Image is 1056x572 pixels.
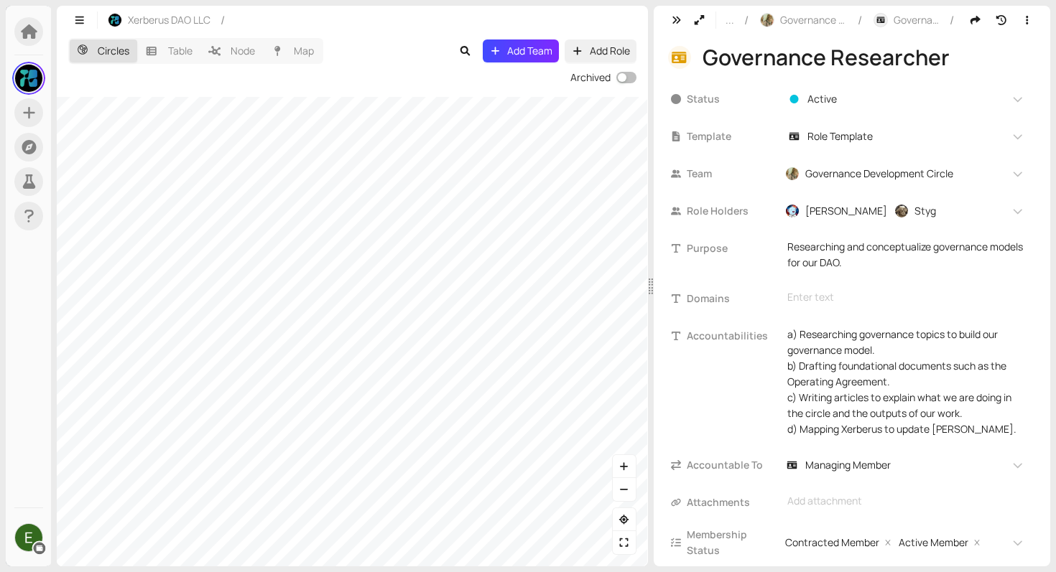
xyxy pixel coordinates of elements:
button: Governance Researcher [866,9,947,32]
span: [PERSON_NAME] [805,203,887,219]
div: Enter text [787,289,1024,305]
span: Active [807,91,837,107]
span: Governance Development Circle [780,12,848,28]
span: Governance Researcher [894,12,940,28]
span: Accountabilities [687,328,779,344]
span: Template [687,128,779,144]
button: Add Team [483,39,560,62]
img: gQX6TtSrwZ.jpeg [15,65,42,92]
img: HgCiZ4BMi_.jpeg [108,14,121,27]
span: Managing Member [805,457,891,473]
span: Domains [687,291,779,306]
span: Team [687,166,779,182]
img: 96u3FxQ0J0.jpeg [786,167,799,180]
span: Purpose [687,240,779,256]
img: 3DBJfyycT4.jpeg [895,205,908,217]
img: RyvAI0NisV.jpeg [786,205,799,217]
span: Governance Development Circle [805,166,953,182]
span: close [973,539,981,546]
img: ACg8ocJiNtrj-q3oAs-KiQUokqI3IJKgX5M3z0g1j3yMiQWdKhkXpQ=s500 [15,524,42,551]
button: ... [718,9,741,32]
button: Add Role [565,39,636,62]
div: Governance Researcher [703,44,1030,71]
span: Role Holders [687,203,779,219]
span: Accountable To [687,457,779,473]
img: 96u3FxQ0J0.jpeg [761,14,774,27]
p: c) Writing articles to explain what we are doing in the circle and the outputs of our work. [787,390,1024,421]
span: Role Template [807,128,873,144]
span: close [884,539,891,546]
span: ... [726,12,734,28]
span: Styg [914,203,936,219]
span: Membership Status [687,527,779,558]
span: Active Member [899,535,968,550]
p: d) Mapping Xerberus to update [PERSON_NAME]. [787,421,1024,437]
button: Governance Development Circle [753,9,855,32]
p: Researching and conceptualize governance models for our DAO. [787,239,1024,271]
div: Archived [570,70,611,85]
p: a) Researching governance topics to build our governance model. [787,327,1024,358]
span: Attachments [687,494,779,510]
div: Add attachment [779,489,1033,512]
span: Add Role [590,43,630,59]
span: Xerberus DAO LLC [128,12,210,28]
span: Contracted Member [785,535,879,550]
p: b) Drafting foundational documents such as the Operating Agreement. [787,358,1024,390]
button: Xerberus DAO LLC [101,9,218,32]
span: Status [687,91,779,107]
span: Add Team [507,43,552,59]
